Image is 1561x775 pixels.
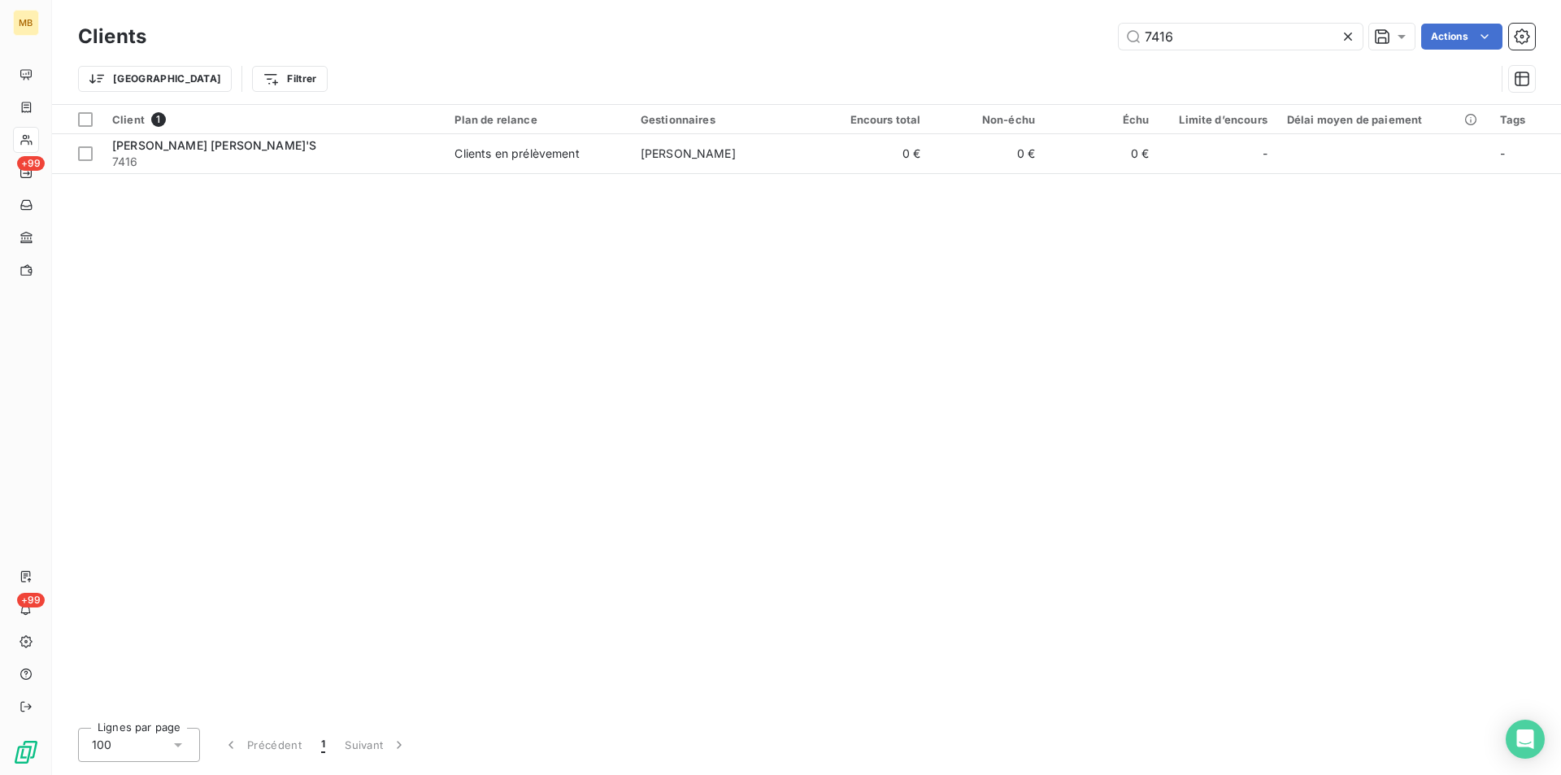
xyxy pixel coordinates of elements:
button: Actions [1421,24,1502,50]
span: [PERSON_NAME] [641,146,736,160]
button: Suivant [335,728,417,762]
h3: Clients [78,22,146,51]
div: Non-échu [941,113,1035,126]
span: +99 [17,156,45,171]
span: 100 [92,737,111,753]
td: 0 € [1045,134,1159,173]
span: - [1500,146,1505,160]
div: Échu [1054,113,1149,126]
div: Clients en prélèvement [454,146,579,162]
div: Encours total [826,113,920,126]
span: 1 [151,112,166,127]
td: 0 € [931,134,1045,173]
div: Plan de relance [454,113,620,126]
span: [PERSON_NAME] [PERSON_NAME]'S [112,138,316,152]
button: Précédent [213,728,311,762]
div: MB [13,10,39,36]
div: Tags [1500,113,1551,126]
div: Limite d’encours [1169,113,1267,126]
span: +99 [17,593,45,607]
button: 1 [311,728,335,762]
button: [GEOGRAPHIC_DATA] [78,66,232,92]
div: Gestionnaires [641,113,807,126]
img: Logo LeanPay [13,739,39,765]
td: 0 € [816,134,930,173]
input: Rechercher [1119,24,1363,50]
button: Filtrer [252,66,327,92]
div: Open Intercom Messenger [1506,720,1545,759]
span: - [1263,146,1267,162]
span: Client [112,113,145,126]
div: Délai moyen de paiement [1287,113,1481,126]
span: 1 [321,737,325,753]
span: 7416 [112,154,435,170]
